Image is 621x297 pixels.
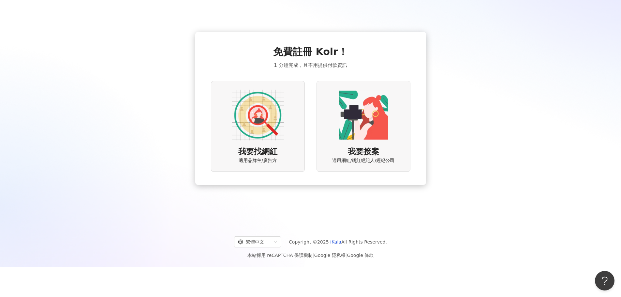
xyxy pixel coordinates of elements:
[346,253,347,258] span: |
[273,45,348,59] span: 免費註冊 Kolr！
[313,253,314,258] span: |
[347,253,374,258] a: Google 條款
[330,239,341,245] a: iKala
[348,146,379,157] span: 我要接案
[332,157,394,164] span: 適用網紅/網紅經紀人/經紀公司
[239,157,277,164] span: 適用品牌主/廣告方
[337,89,390,141] img: KOL identity option
[289,238,387,246] span: Copyright © 2025 All Rights Reserved.
[232,89,284,141] img: AD identity option
[247,251,374,259] span: 本站採用 reCAPTCHA 保護機制
[238,146,277,157] span: 我要找網紅
[274,61,347,69] span: 1 分鐘完成，且不用提供付款資訊
[595,271,614,290] iframe: Help Scout Beacon - Open
[238,237,271,247] div: 繁體中文
[314,253,346,258] a: Google 隱私權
